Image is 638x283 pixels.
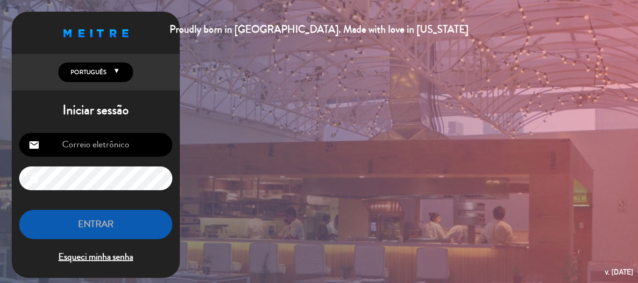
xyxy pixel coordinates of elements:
span: Português [68,68,106,77]
button: ENTRAR [19,210,172,239]
input: Correio eletrônico [19,133,172,157]
h1: Iniciar sessão [12,103,180,118]
span: Esqueci minha senha [19,249,172,265]
i: lock [28,173,40,184]
i: email [28,139,40,151]
div: v. [DATE] [605,266,633,278]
